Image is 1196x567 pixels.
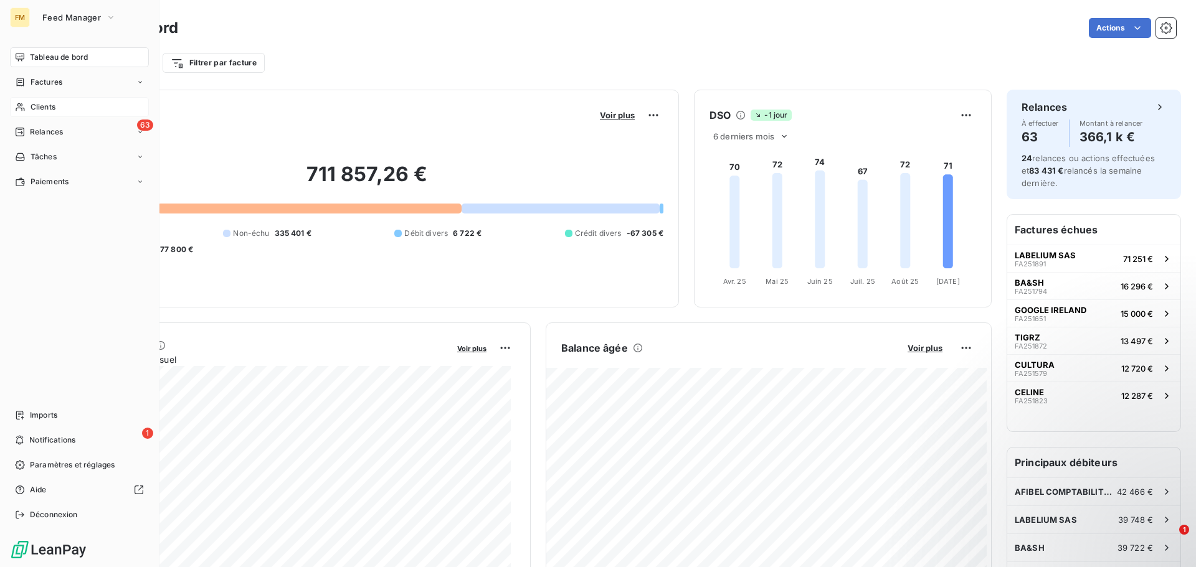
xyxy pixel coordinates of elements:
div: FM [10,7,30,27]
span: LABELIUM SAS [1015,250,1076,260]
span: Déconnexion [30,509,78,520]
span: FA251579 [1015,370,1047,377]
button: TIGRZFA25187213 497 € [1007,327,1180,354]
span: -1 jour [751,110,791,121]
span: relances ou actions effectuées et relancés la semaine dernière. [1022,153,1155,188]
span: FA251872 [1015,342,1047,350]
button: Voir plus [596,110,638,121]
span: Voir plus [457,344,486,353]
span: 12 720 € [1121,363,1153,373]
button: BA&SHFA25179416 296 € [1007,272,1180,299]
span: 71 251 € [1123,254,1153,264]
span: 6 722 € [453,228,482,239]
span: Chiffre d'affaires mensuel [70,353,448,366]
h4: 63 [1022,127,1059,147]
span: 1 [142,428,153,439]
span: Imports [30,410,57,421]
span: Clients [31,101,55,113]
span: 15 000 € [1121,309,1153,319]
span: 6 derniers mois [713,131,774,141]
span: Non-échu [233,228,269,239]
span: BA&SH [1015,278,1044,288]
tspan: Juil. 25 [850,277,875,286]
span: CELINE [1015,387,1044,397]
span: Paramètres et réglages [30,459,115,471]
span: 63 [137,119,153,131]
span: BA&SH [1015,543,1045,553]
span: Feed Manager [42,12,101,22]
span: Tâches [31,151,57,162]
h6: DSO [710,108,731,123]
iframe: Intercom live chat [1154,525,1184,555]
tspan: [DATE] [936,277,960,286]
span: Voir plus [908,343,942,353]
span: 16 296 € [1121,281,1153,291]
button: GOOGLE IRELANDFA25165115 000 € [1007,299,1180,327]
tspan: Avr. 25 [723,277,746,286]
span: 39 722 € [1118,543,1153,553]
button: LABELIUM SASFA25189171 251 € [1007,245,1180,272]
span: 335 401 € [275,228,311,239]
h4: 366,1 k € [1080,127,1143,147]
span: -67 305 € [627,228,663,239]
span: Paiements [31,176,69,187]
span: Aide [30,484,47,495]
span: Tableau de bord [30,52,88,63]
span: FA251891 [1015,260,1046,268]
span: 12 287 € [1121,391,1153,401]
a: Aide [10,480,149,500]
button: Actions [1089,18,1151,38]
span: 24 [1022,153,1032,163]
button: Voir plus [904,342,946,354]
span: CULTURA [1015,360,1055,370]
img: Logo LeanPay [10,540,87,560]
h2: 711 857,26 € [70,162,663,199]
tspan: Mai 25 [766,277,789,286]
span: FA251823 [1015,397,1048,405]
span: Relances [30,126,63,138]
span: GOOGLE IRELAND [1015,305,1086,315]
span: Voir plus [600,110,635,120]
span: 1 [1179,525,1189,535]
h6: Factures échues [1007,215,1180,245]
button: Voir plus [453,342,490,354]
h6: Relances [1022,100,1067,115]
tspan: Août 25 [891,277,919,286]
span: Crédit divers [575,228,622,239]
h6: Balance âgée [561,340,628,355]
span: À effectuer [1022,119,1059,127]
tspan: Juin 25 [807,277,833,286]
span: Montant à relancer [1080,119,1143,127]
button: CULTURAFA25157912 720 € [1007,354,1180,382]
iframe: Intercom notifications message [947,446,1196,533]
span: -77 800 € [156,244,193,255]
span: FA251651 [1015,315,1046,322]
span: FA251794 [1015,288,1047,295]
span: Factures [31,77,62,88]
span: Notifications [29,434,75,446]
button: Filtrer par facture [163,53,265,73]
span: 83 431 € [1029,166,1063,176]
span: Débit divers [404,228,448,239]
span: TIGRZ [1015,332,1040,342]
span: 13 497 € [1121,336,1153,346]
button: CELINEFA25182312 287 € [1007,382,1180,409]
